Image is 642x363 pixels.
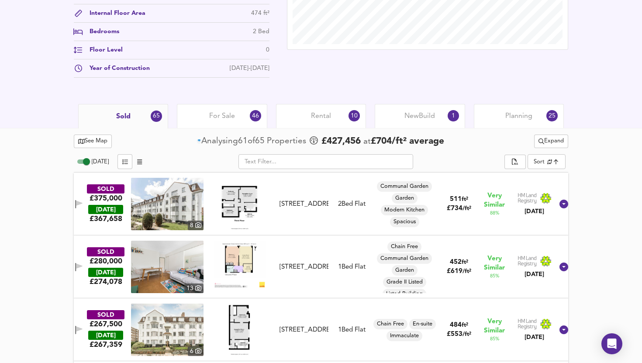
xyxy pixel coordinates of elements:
div: Immaculate [387,331,422,341]
span: Very Similar [484,317,505,335]
div: 46 [250,110,261,121]
span: £ 367,658 [90,214,122,224]
div: Chain Free [387,242,421,252]
img: property thumbnail [131,178,204,230]
div: 10 [349,110,360,121]
span: Grade II Listed [383,278,426,286]
div: [STREET_ADDRESS] [280,325,329,335]
div: Listed Building [383,289,426,299]
div: 6 [188,346,204,356]
span: £ 427,456 [321,135,361,148]
div: Communal Garden [377,253,432,264]
div: 0 [266,45,269,55]
div: 2 Bed [253,27,269,36]
span: Very Similar [484,191,505,210]
div: Flat 55, Wavertree Court, Streatham Hill, SW2 4TN [276,200,332,209]
span: Modern Kitchen [381,206,428,214]
div: Bedrooms [83,27,119,36]
span: £ 274,078 [90,277,122,287]
span: £ 734 [447,205,471,212]
input: Text Filter... [238,154,413,169]
div: SOLD [87,310,124,319]
span: [DATE] [92,159,109,165]
span: Chain Free [387,243,421,251]
span: Chain Free [373,320,407,328]
img: property thumbnail [131,241,204,293]
div: 8 [188,221,204,230]
span: For Sale [209,111,235,121]
div: 13 [184,283,204,293]
span: Immaculate [387,332,422,340]
div: [DATE]-[DATE] [230,64,269,73]
div: Communal Garden [377,181,432,192]
span: Expand [538,136,564,146]
div: Analysing [201,135,238,147]
div: SOLD£267,500 [DATE]£267,359property thumbnail 6 Floorplan[STREET_ADDRESS]1Bed FlatChain FreeEn-su... [74,298,568,361]
div: split button [534,135,568,148]
button: Expand [534,135,568,148]
img: Floorplan [221,178,259,230]
img: Floorplan [221,304,259,356]
div: £280,000 [90,256,122,266]
span: Garden [392,266,418,274]
div: 65 [151,111,162,122]
span: £ 553 [447,331,471,338]
div: [DATE] [518,333,552,342]
div: Garden [392,265,418,276]
div: [DATE] [88,268,123,277]
span: ft² [462,322,468,328]
span: 65 [255,135,265,147]
div: 1 [448,110,459,121]
div: split button [504,155,525,169]
span: En-suite [409,320,436,328]
img: Floorplan [214,241,266,287]
div: £267,500 [90,319,122,329]
a: property thumbnail 8 [131,178,204,230]
img: Land Registry [518,193,552,204]
div: Modern Kitchen [381,205,428,215]
span: Garden [392,194,418,202]
span: £ 704 / ft² average [371,137,444,146]
div: SOLD£375,000 [DATE]£367,658property thumbnail 8 Floorplan[STREET_ADDRESS]2Bed FlatCommunal Garden... [74,173,568,235]
a: property thumbnail 13 [131,241,204,293]
div: [DATE] [88,205,123,214]
span: Planning [505,111,532,121]
div: Internal Floor Area [83,9,145,18]
div: SOLD [87,247,124,256]
div: [STREET_ADDRESS] [280,263,329,272]
div: SOLD£280,000 [DATE]£274,078property thumbnail 13 Floorplan[STREET_ADDRESS]1Bed FlatChain FreeComm... [74,235,568,298]
span: Rental [311,111,331,121]
div: Open Intercom Messenger [601,333,622,354]
a: property thumbnail 6 [131,304,204,356]
span: Very Similar [484,254,505,273]
div: [STREET_ADDRESS] [280,200,329,209]
span: 61 [238,135,248,147]
span: 85 % [490,335,499,342]
div: SOLD [87,184,124,194]
span: New Build [404,111,435,121]
span: Sold [116,112,131,121]
span: ft² [462,197,468,202]
span: See Map [78,136,107,146]
div: Garden [392,193,418,204]
span: Spacious [390,218,419,226]
svg: Show Details [559,262,569,272]
div: Year of Construction [83,64,150,73]
span: / ft² [463,332,471,337]
div: [DATE] [518,207,552,216]
svg: Show Details [559,199,569,209]
div: Sort [534,158,545,166]
button: See Map [74,135,112,148]
span: at [363,138,371,146]
img: property thumbnail [131,304,204,356]
div: Floor Level [83,45,123,55]
span: 484 [450,322,462,328]
div: Flat 38, Wavertree Court, Streatham Hill, SW2 4TN [276,325,332,335]
span: / ft² [463,206,471,211]
span: Communal Garden [377,255,432,263]
div: Chain Free [373,319,407,329]
span: £ 619 [447,268,471,275]
span: 511 [450,196,462,203]
div: of Propert ies [197,135,308,147]
div: £375,000 [90,194,122,203]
